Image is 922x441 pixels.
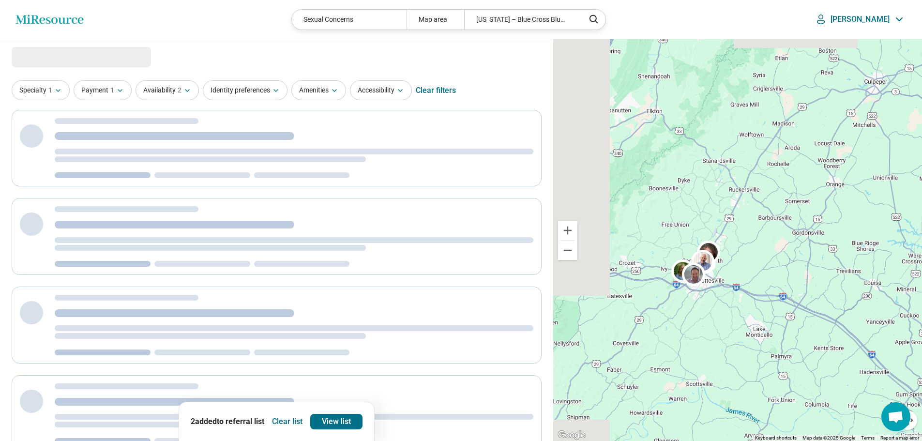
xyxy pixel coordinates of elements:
span: 1 [110,85,114,95]
div: Open chat [881,402,910,431]
span: Loading... [12,47,93,66]
a: Report a map error [880,435,919,441]
button: Availability2 [136,80,199,100]
span: 2 [178,85,181,95]
button: Zoom out [558,241,577,260]
button: Amenities [291,80,346,100]
span: 1 [48,85,52,95]
button: Zoom in [558,221,577,240]
div: Clear filters [416,79,456,102]
p: 2 added [191,416,264,427]
span: Map data ©2025 Google [802,435,855,441]
span: to referral list [217,417,264,426]
button: Accessibility [350,80,412,100]
button: Payment1 [74,80,132,100]
div: [US_STATE] – Blue Cross Blue Shield [464,10,579,30]
div: Sexual Concerns [292,10,407,30]
a: Terms (opens in new tab) [861,435,875,441]
button: Specialty1 [12,80,70,100]
p: [PERSON_NAME] [831,15,890,24]
button: Clear list [268,414,306,429]
button: Identity preferences [203,80,287,100]
a: View list [310,414,363,429]
div: Map area [407,10,464,30]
